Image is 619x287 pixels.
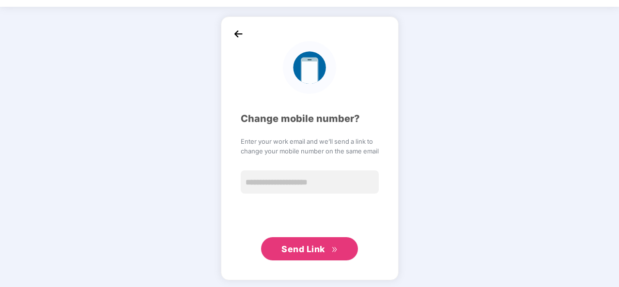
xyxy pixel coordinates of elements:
[281,244,325,254] span: Send Link
[241,146,379,156] span: change your mobile number on the same email
[331,246,338,253] span: double-right
[283,41,336,94] img: logo
[241,136,379,146] span: Enter your work email and we’ll send a link to
[261,237,358,260] button: Send Linkdouble-right
[231,27,246,41] img: back_icon
[241,111,379,126] div: Change mobile number?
